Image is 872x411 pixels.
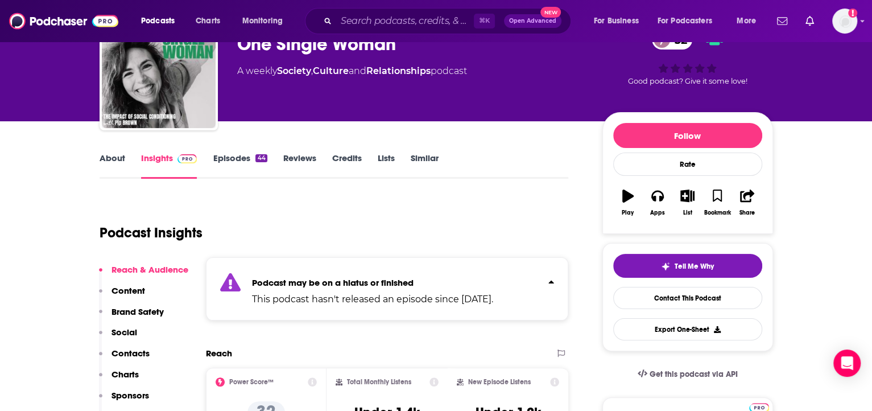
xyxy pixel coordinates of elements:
[702,182,732,223] button: Bookmark
[613,153,762,176] div: Rate
[739,209,755,216] div: Share
[141,153,197,179] a: InsightsPodchaser Pro
[111,285,145,296] p: Content
[111,327,137,338] p: Social
[188,12,227,30] a: Charts
[602,22,773,93] div: 32Good podcast? Give it some love!
[206,257,569,320] section: Click to expand status details
[613,182,643,223] button: Play
[99,390,149,411] button: Sponsors
[277,65,311,76] a: Society
[586,12,653,30] button: open menu
[99,348,150,369] button: Contacts
[540,7,561,18] span: New
[675,262,714,271] span: Tell Me Why
[832,9,857,34] img: User Profile
[411,153,439,179] a: Similar
[196,13,220,29] span: Charts
[99,327,137,348] button: Social
[622,209,634,216] div: Play
[649,369,737,379] span: Get this podcast via API
[111,306,164,317] p: Brand Safety
[848,9,857,18] svg: Add a profile image
[100,224,202,241] h1: Podcast Insights
[468,378,531,386] h2: New Episode Listens
[704,209,730,216] div: Bookmark
[213,153,267,179] a: Episodes44
[594,13,639,29] span: For Business
[206,348,232,359] h2: Reach
[504,14,561,28] button: Open AdvancedNew
[111,390,149,401] p: Sponsors
[9,10,118,32] img: Podchaser - Follow, Share and Rate Podcasts
[242,13,283,29] span: Monitoring
[133,12,189,30] button: open menu
[336,12,474,30] input: Search podcasts, credits, & more...
[99,264,188,285] button: Reach & Audience
[661,262,670,271] img: tell me why sparkle
[833,350,861,377] div: Open Intercom Messenger
[613,254,762,278] button: tell me why sparkleTell Me Why
[732,182,762,223] button: Share
[111,348,150,359] p: Contacts
[366,65,431,76] a: Relationships
[111,369,139,380] p: Charts
[378,153,395,179] a: Lists
[683,209,692,216] div: List
[643,182,672,223] button: Apps
[313,65,349,76] a: Culture
[102,14,216,128] img: One Single Woman
[650,209,665,216] div: Apps
[347,378,411,386] h2: Total Monthly Listens
[255,154,267,162] div: 44
[99,369,139,390] button: Charts
[832,9,857,34] button: Show profile menu
[729,12,770,30] button: open menu
[629,360,747,388] a: Get this podcast via API
[672,182,702,223] button: List
[737,13,756,29] span: More
[658,13,712,29] span: For Podcasters
[99,285,145,306] button: Content
[316,8,582,34] div: Search podcasts, credits, & more...
[650,12,729,30] button: open menu
[229,378,274,386] h2: Power Score™
[311,65,313,76] span: ,
[349,65,366,76] span: and
[177,154,197,163] img: Podchaser Pro
[613,318,762,340] button: Export One-Sheet
[141,13,175,29] span: Podcasts
[100,153,125,179] a: About
[613,123,762,148] button: Follow
[474,14,495,28] span: ⌘ K
[283,153,316,179] a: Reviews
[772,11,792,31] a: Show notifications dropdown
[252,293,493,306] p: This podcast hasn't released an episode since [DATE].
[832,9,857,34] span: Logged in as pstanton
[801,11,819,31] a: Show notifications dropdown
[234,12,297,30] button: open menu
[628,77,747,85] span: Good podcast? Give it some love!
[99,306,164,327] button: Brand Safety
[111,264,188,275] p: Reach & Audience
[252,277,414,288] strong: Podcast may be on a hiatus or finished
[509,18,556,24] span: Open Advanced
[237,64,467,78] div: A weekly podcast
[613,287,762,309] a: Contact This Podcast
[332,153,362,179] a: Credits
